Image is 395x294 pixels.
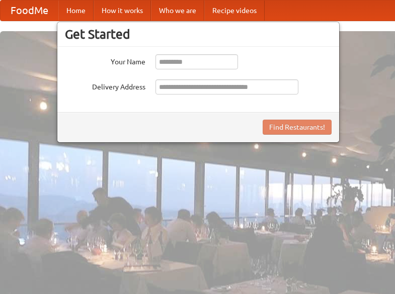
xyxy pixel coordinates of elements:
[263,120,332,135] button: Find Restaurants!
[58,1,94,21] a: Home
[204,1,265,21] a: Recipe videos
[151,1,204,21] a: Who we are
[65,54,145,67] label: Your Name
[94,1,151,21] a: How it works
[65,79,145,92] label: Delivery Address
[65,27,332,42] h3: Get Started
[1,1,58,21] a: FoodMe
